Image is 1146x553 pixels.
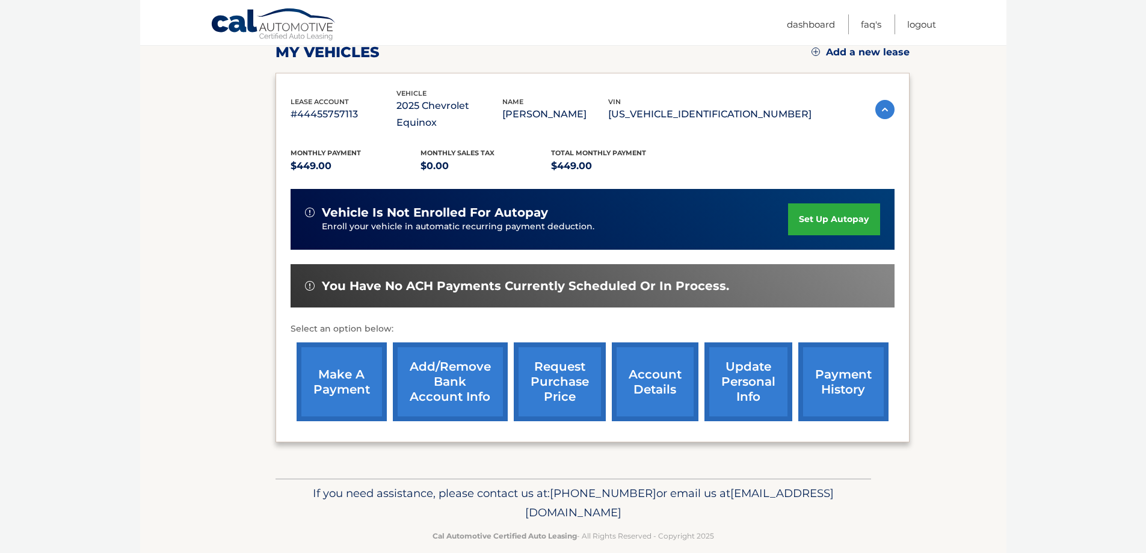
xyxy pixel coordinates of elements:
[608,97,621,106] span: vin
[551,158,682,175] p: $449.00
[608,106,812,123] p: [US_VEHICLE_IDENTIFICATION_NUMBER]
[907,14,936,34] a: Logout
[291,322,895,336] p: Select an option below:
[291,106,396,123] p: #44455757113
[550,486,656,500] span: [PHONE_NUMBER]
[421,158,551,175] p: $0.00
[502,106,608,123] p: [PERSON_NAME]
[283,484,863,522] p: If you need assistance, please contact us at: or email us at
[875,100,895,119] img: accordion-active.svg
[393,342,508,421] a: Add/Remove bank account info
[211,8,337,43] a: Cal Automotive
[396,97,502,131] p: 2025 Chevrolet Equinox
[276,43,380,61] h2: my vehicles
[421,149,494,157] span: Monthly sales Tax
[812,48,820,56] img: add.svg
[283,530,863,542] p: - All Rights Reserved - Copyright 2025
[525,486,834,519] span: [EMAIL_ADDRESS][DOMAIN_NAME]
[502,97,523,106] span: name
[322,205,548,220] span: vehicle is not enrolled for autopay
[305,208,315,217] img: alert-white.svg
[291,97,349,106] span: lease account
[787,14,835,34] a: Dashboard
[861,14,881,34] a: FAQ's
[704,342,792,421] a: update personal info
[514,342,606,421] a: request purchase price
[322,220,789,233] p: Enroll your vehicle in automatic recurring payment deduction.
[612,342,698,421] a: account details
[788,203,880,235] a: set up autopay
[305,281,315,291] img: alert-white.svg
[812,46,910,58] a: Add a new lease
[798,342,889,421] a: payment history
[297,342,387,421] a: make a payment
[322,279,729,294] span: You have no ACH payments currently scheduled or in process.
[291,149,361,157] span: Monthly Payment
[291,158,421,175] p: $449.00
[396,89,427,97] span: vehicle
[433,531,577,540] strong: Cal Automotive Certified Auto Leasing
[551,149,646,157] span: Total Monthly Payment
